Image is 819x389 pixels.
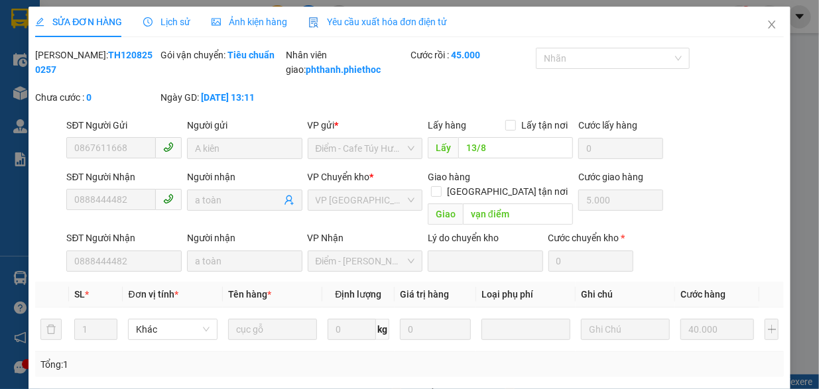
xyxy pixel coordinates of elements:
[308,231,423,245] div: VP Nhận
[187,170,302,184] div: Người nhận
[160,90,283,105] div: Ngày GD:
[410,48,533,62] div: Cước rồi :
[548,231,633,245] div: Cước chuyển kho
[578,172,643,182] label: Cước giao hàng
[458,137,573,158] input: Dọc đường
[428,203,463,225] span: Giao
[212,17,221,27] span: picture
[187,231,302,245] div: Người nhận
[516,118,573,133] span: Lấy tận nơi
[35,90,158,105] div: Chưa cước :
[212,17,287,27] span: Ảnh kiện hàng
[163,194,174,204] span: phone
[428,231,543,245] div: Lý do chuyển kho
[187,118,302,133] div: Người gửi
[306,64,381,75] b: phthanh.phiethoc
[680,289,725,300] span: Cước hàng
[335,289,381,300] span: Định lượng
[86,92,92,103] b: 0
[316,190,415,210] span: VP Thái Bình
[400,289,449,300] span: Giá trị hàng
[40,357,317,372] div: Tổng: 1
[400,319,471,340] input: 0
[40,319,62,340] button: delete
[308,17,447,27] span: Yêu cầu xuất hóa đơn điện tử
[576,282,675,307] th: Ghi chú
[442,184,573,199] span: [GEOGRAPHIC_DATA] tận nơi
[428,172,470,182] span: Giao hàng
[428,120,466,131] span: Lấy hàng
[143,17,153,27] span: clock-circle
[66,231,182,245] div: SĐT Người Nhận
[308,118,423,133] div: VP gửi
[308,17,319,28] img: icon
[316,251,415,271] span: Điểm - Bùi Huy Bích
[35,17,44,27] span: edit
[74,289,85,300] span: SL
[163,142,174,152] span: phone
[66,170,182,184] div: SĐT Người Nhận
[767,19,777,30] span: close
[428,137,458,158] span: Lấy
[578,190,663,211] input: Cước giao hàng
[680,319,754,340] input: 0
[35,17,122,27] span: SỬA ĐƠN HÀNG
[753,7,790,44] button: Close
[463,203,573,225] input: Dọc đường
[228,319,317,340] input: VD: Bàn, Ghế
[227,50,275,60] b: Tiêu chuẩn
[160,48,283,62] div: Gói vận chuyển:
[316,139,415,158] span: Điểm - Cafe Túy Hường - Diêm Điền
[581,319,670,340] input: Ghi Chú
[143,17,190,27] span: Lịch sử
[201,92,255,103] b: [DATE] 13:11
[128,289,178,300] span: Đơn vị tính
[284,195,294,205] span: user-add
[228,289,271,300] span: Tên hàng
[136,319,209,339] span: Khác
[476,282,576,307] th: Loại phụ phí
[286,48,409,77] div: Nhân viên giao:
[765,319,778,340] button: plus
[308,172,370,182] span: VP Chuyển kho
[451,50,480,60] b: 45.000
[35,48,158,77] div: [PERSON_NAME]:
[66,118,182,133] div: SĐT Người Gửi
[376,319,389,340] span: kg
[578,120,637,131] label: Cước lấy hàng
[578,138,663,159] input: Cước lấy hàng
